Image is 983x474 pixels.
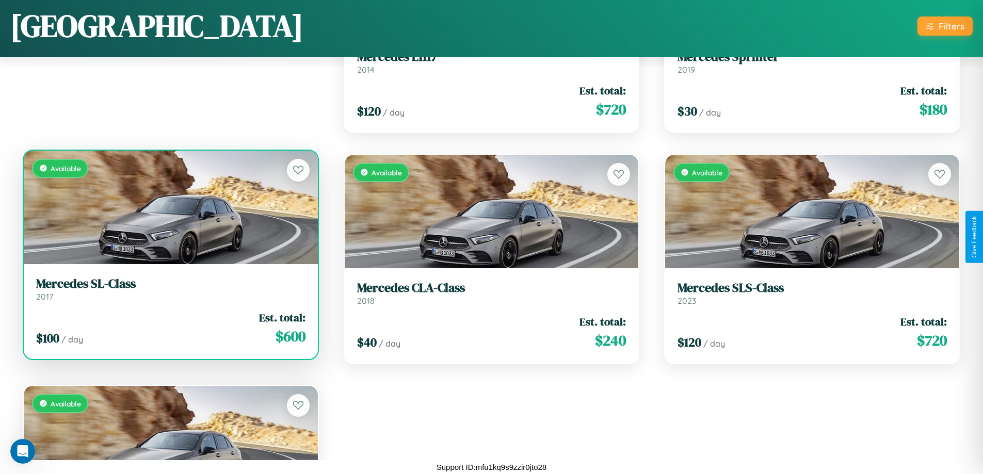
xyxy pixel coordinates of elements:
[678,64,695,75] span: 2019
[10,5,303,47] h1: [GEOGRAPHIC_DATA]
[939,21,964,31] div: Filters
[917,330,947,351] span: $ 720
[579,83,626,98] span: Est. total:
[678,103,697,120] span: $ 30
[357,296,375,306] span: 2018
[383,107,405,118] span: / day
[678,50,947,64] h3: Mercedes Sprinter
[678,281,947,306] a: Mercedes SLS-Class2023
[357,64,375,75] span: 2014
[61,334,83,345] span: / day
[357,334,377,351] span: $ 40
[36,276,305,302] a: Mercedes SL-Class2017
[379,338,400,349] span: / day
[595,330,626,351] span: $ 240
[678,334,701,351] span: $ 120
[678,50,947,75] a: Mercedes Sprinter2019
[437,460,546,474] p: Support ID: mfu1kq9s9zzir0jto28
[678,296,696,306] span: 2023
[276,326,305,347] span: $ 600
[259,310,305,325] span: Est. total:
[703,338,725,349] span: / day
[579,314,626,329] span: Est. total:
[920,99,947,120] span: $ 180
[900,83,947,98] span: Est. total:
[692,168,722,177] span: Available
[36,276,305,291] h3: Mercedes SL-Class
[357,50,626,75] a: Mercedes L11172014
[971,216,978,258] div: Give Feedback
[51,399,81,408] span: Available
[10,439,35,464] iframe: Intercom live chat
[372,168,402,177] span: Available
[900,314,947,329] span: Est. total:
[699,107,721,118] span: / day
[36,330,59,347] span: $ 100
[51,164,81,173] span: Available
[678,281,947,296] h3: Mercedes SLS-Class
[917,17,973,36] button: Filters
[596,99,626,120] span: $ 720
[357,281,626,296] h3: Mercedes CLA-Class
[36,291,53,302] span: 2017
[357,281,626,306] a: Mercedes CLA-Class2018
[357,103,381,120] span: $ 120
[357,50,626,64] h3: Mercedes L1117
